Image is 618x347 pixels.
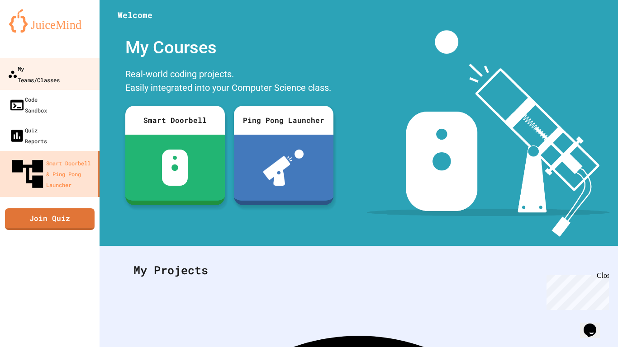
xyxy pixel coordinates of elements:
[580,311,609,338] iframe: chat widget
[263,150,304,186] img: ppl-with-ball.png
[5,208,95,230] a: Join Quiz
[162,150,188,186] img: sdb-white.svg
[8,63,60,85] div: My Teams/Classes
[367,30,609,237] img: banner-image-my-projects.png
[9,94,47,116] div: Code Sandbox
[234,106,333,135] div: Ping Pong Launcher
[121,65,338,99] div: Real-world coding projects. Easily integrated into your Computer Science class.
[9,125,47,146] div: Quiz Reports
[121,30,338,65] div: My Courses
[4,4,62,57] div: Chat with us now!Close
[9,155,94,192] div: Smart Doorbell & Ping Pong Launcher
[125,106,225,135] div: Smart Doorbell
[9,9,90,33] img: logo-orange.svg
[543,272,609,310] iframe: chat widget
[124,253,593,288] div: My Projects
